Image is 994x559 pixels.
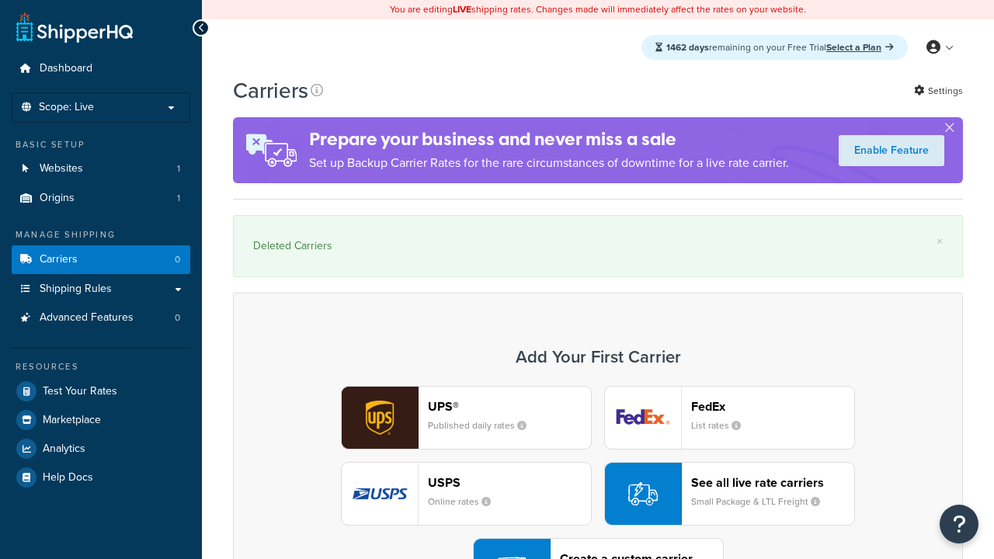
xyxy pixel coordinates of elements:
[249,348,947,366] h3: Add Your First Carrier
[12,184,190,213] li: Origins
[839,135,944,166] a: Enable Feature
[12,304,190,332] li: Advanced Features
[175,311,180,325] span: 0
[43,471,93,484] span: Help Docs
[691,495,832,509] small: Small Package & LTL Freight
[12,304,190,332] a: Advanced Features 0
[12,155,190,183] li: Websites
[12,138,190,151] div: Basic Setup
[628,479,658,509] img: icon-carrier-liverate-becf4550.svg
[12,184,190,213] a: Origins 1
[453,2,471,16] b: LIVE
[43,414,101,427] span: Marketplace
[12,464,190,491] a: Help Docs
[342,387,418,449] img: ups logo
[341,386,592,450] button: ups logoUPS®Published daily rates
[12,228,190,241] div: Manage Shipping
[428,495,503,509] small: Online rates
[691,475,854,490] header: See all live rate carriers
[40,162,83,175] span: Websites
[40,253,78,266] span: Carriers
[43,443,85,456] span: Analytics
[691,399,854,414] header: FedEx
[428,399,591,414] header: UPS®
[826,40,894,54] a: Select a Plan
[253,235,943,257] div: Deleted Carriers
[12,155,190,183] a: Websites 1
[40,62,92,75] span: Dashboard
[641,35,908,60] div: remaining on your Free Trial
[40,192,75,205] span: Origins
[12,275,190,304] a: Shipping Rules
[12,245,190,274] a: Carriers 0
[12,245,190,274] li: Carriers
[16,12,133,43] a: ShipperHQ Home
[43,385,117,398] span: Test Your Rates
[39,101,94,114] span: Scope: Live
[666,40,709,54] strong: 1462 days
[309,127,789,152] h4: Prepare your business and never miss a sale
[341,462,592,526] button: usps logoUSPSOnline rates
[937,235,943,248] a: ×
[691,418,753,432] small: List rates
[605,387,681,449] img: fedEx logo
[604,386,855,450] button: fedEx logoFedExList rates
[177,162,180,175] span: 1
[914,80,963,102] a: Settings
[233,75,308,106] h1: Carriers
[177,192,180,205] span: 1
[309,152,789,174] p: Set up Backup Carrier Rates for the rare circumstances of downtime for a live rate carrier.
[342,463,418,525] img: usps logo
[12,435,190,463] a: Analytics
[233,117,309,183] img: ad-rules-rateshop-fe6ec290ccb7230408bd80ed9643f0289d75e0ffd9eb532fc0e269fcd187b520.png
[428,418,539,432] small: Published daily rates
[604,462,855,526] button: See all live rate carriersSmall Package & LTL Freight
[940,505,978,543] button: Open Resource Center
[12,360,190,373] div: Resources
[175,253,180,266] span: 0
[40,311,134,325] span: Advanced Features
[12,406,190,434] a: Marketplace
[12,377,190,405] a: Test Your Rates
[12,54,190,83] a: Dashboard
[428,475,591,490] header: USPS
[40,283,112,296] span: Shipping Rules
